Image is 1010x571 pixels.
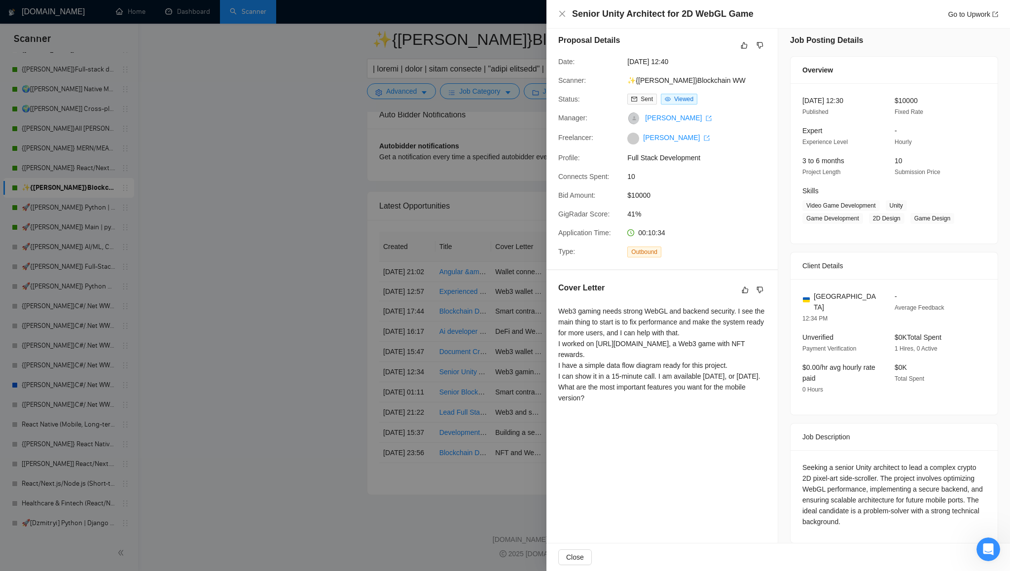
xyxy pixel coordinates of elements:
[558,191,596,199] span: Bid Amount:
[8,61,189,119] div: Dima говорит…
[802,345,856,352] span: Payment Verification
[8,294,189,311] textarea: Ваше сообщение...
[627,190,775,201] span: $10000
[757,286,763,294] span: dislike
[895,345,938,352] span: 1 Hires, 0 Active
[558,10,566,18] button: Close
[558,173,610,180] span: Connects Spent:
[627,229,634,236] span: clock-circle
[558,306,766,403] div: Web3 gaming needs strong WebGL and backend security. I see the main thing to start is to fix perf...
[645,114,712,122] a: [PERSON_NAME] export
[739,284,751,296] button: like
[558,134,593,142] span: Freelancer:
[992,11,998,17] span: export
[627,171,775,182] span: 10
[8,119,189,197] div: andrew.bubentsov@interexy.com говорит…
[802,424,986,450] div: Job Description
[895,127,897,135] span: -
[741,41,748,49] span: like
[641,96,653,103] span: Sent
[631,96,637,102] span: mail
[948,10,998,18] a: Go to Upworkexport
[895,333,941,341] span: $0K Total Spent
[63,315,71,323] button: Start recording
[802,157,844,165] span: 3 to 6 months
[558,76,586,84] span: Scanner:
[169,311,185,327] button: Отправить сообщение…
[802,65,833,75] span: Overview
[802,187,819,195] span: Skills
[558,10,566,18] span: close
[803,296,810,303] img: 🇺🇦
[802,108,829,115] span: Published
[8,197,162,341] div: Thanks for your suggestions 🙏For now, it is not available, but I've marked this request for our p...
[754,284,766,296] button: dislike
[802,213,863,224] span: Game Development
[558,95,580,103] span: Status:
[173,4,191,22] div: Закрыть
[627,209,775,219] span: 41%
[28,5,44,21] img: Profile image for Dima
[802,315,828,322] span: 12:34 PM
[8,197,189,359] div: Dima говорит…
[627,247,661,257] span: Outbound
[704,135,710,141] span: export
[558,114,587,122] span: Manager:
[643,134,710,142] a: [PERSON_NAME] export
[895,157,902,165] span: 10
[757,41,763,49] span: dislike
[869,213,904,224] span: 2D Design
[742,286,749,294] span: like
[802,363,875,382] span: $0.00/hr avg hourly rate paid
[48,5,68,12] h1: Dima
[895,292,897,300] span: -
[802,386,823,393] span: 0 Hours
[558,248,575,255] span: Type:
[706,115,712,121] span: export
[802,97,843,105] span: [DATE] 12:30
[738,39,750,51] button: like
[976,537,1000,561] iframe: Intercom live chat
[16,203,154,300] div: Thanks for your suggestions 🙏 For now, it is not available, but I've marked this request for our ...
[802,333,833,341] span: Unverified
[558,58,575,66] span: Date:
[558,229,611,237] span: Application Time:
[558,210,610,218] span: GigRadar Score:
[627,56,775,67] span: [DATE] 12:40
[895,304,944,311] span: Average Feedback
[802,462,986,527] div: Seeking a senior Unity architect to lead a complex crypto 2D pixel-art side-scroller. The project...
[48,12,134,22] p: В сети последние 15 мин
[895,169,940,176] span: Submission Price
[16,67,154,106] div: But, all of these suggestions and implementations are up to you if everything has worked fine for...
[638,229,665,237] span: 00:10:34
[558,35,620,46] h5: Proposal Details
[886,200,907,211] span: Unity
[802,139,848,145] span: Experience Level
[802,169,840,176] span: Project Length
[572,8,754,20] h4: Senior Unity Architect for 2D WebGL Game
[627,75,775,86] span: ✨{[PERSON_NAME]}Blockchain WW
[754,39,766,51] button: dislike
[558,549,592,565] button: Close
[558,154,580,162] span: Profile:
[47,315,55,323] button: Средство выбора GIF-файла
[802,252,986,279] div: Client Details
[154,4,173,23] button: Главная
[665,96,671,102] span: eye
[802,200,880,211] span: Video Game Development
[558,282,605,294] h5: Cover Letter
[627,152,775,163] span: Full Stack Development
[674,96,693,103] span: Viewed
[43,125,181,183] div: Okay, got it. One more question. Is there any possibility to increase the number of symbols avail...
[566,552,584,563] span: Close
[895,363,907,371] span: $0K
[8,61,162,111] div: But, all of these suggestions and implementations are up to you if everything has worked fine for...
[6,4,25,23] button: go back
[895,108,923,115] span: Fixed Rate
[895,97,918,105] span: $10000
[814,291,879,313] span: [GEOGRAPHIC_DATA]
[802,127,822,135] span: Expert
[895,375,924,382] span: Total Spent
[36,119,189,189] div: Okay, got it. One more question. Is there any possibility to increase the number of symbols avail...
[895,139,912,145] span: Hourly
